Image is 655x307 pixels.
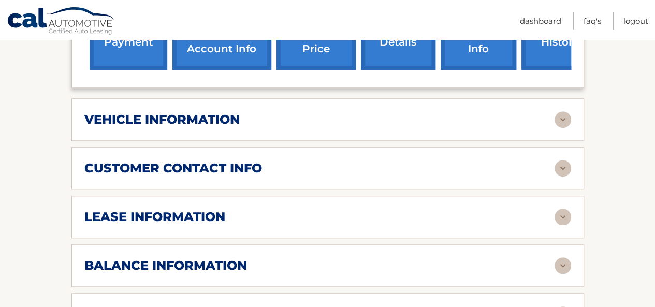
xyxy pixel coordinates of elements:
a: Cal Automotive [7,7,115,37]
img: accordion-rest.svg [555,111,571,128]
h2: vehicle information [84,112,240,127]
h2: customer contact info [84,160,262,176]
a: FAQ's [584,12,601,30]
img: accordion-rest.svg [555,160,571,177]
h2: balance information [84,258,247,273]
a: Logout [623,12,648,30]
img: accordion-rest.svg [555,209,571,225]
h2: lease information [84,209,225,225]
a: Dashboard [520,12,561,30]
img: accordion-rest.svg [555,257,571,274]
